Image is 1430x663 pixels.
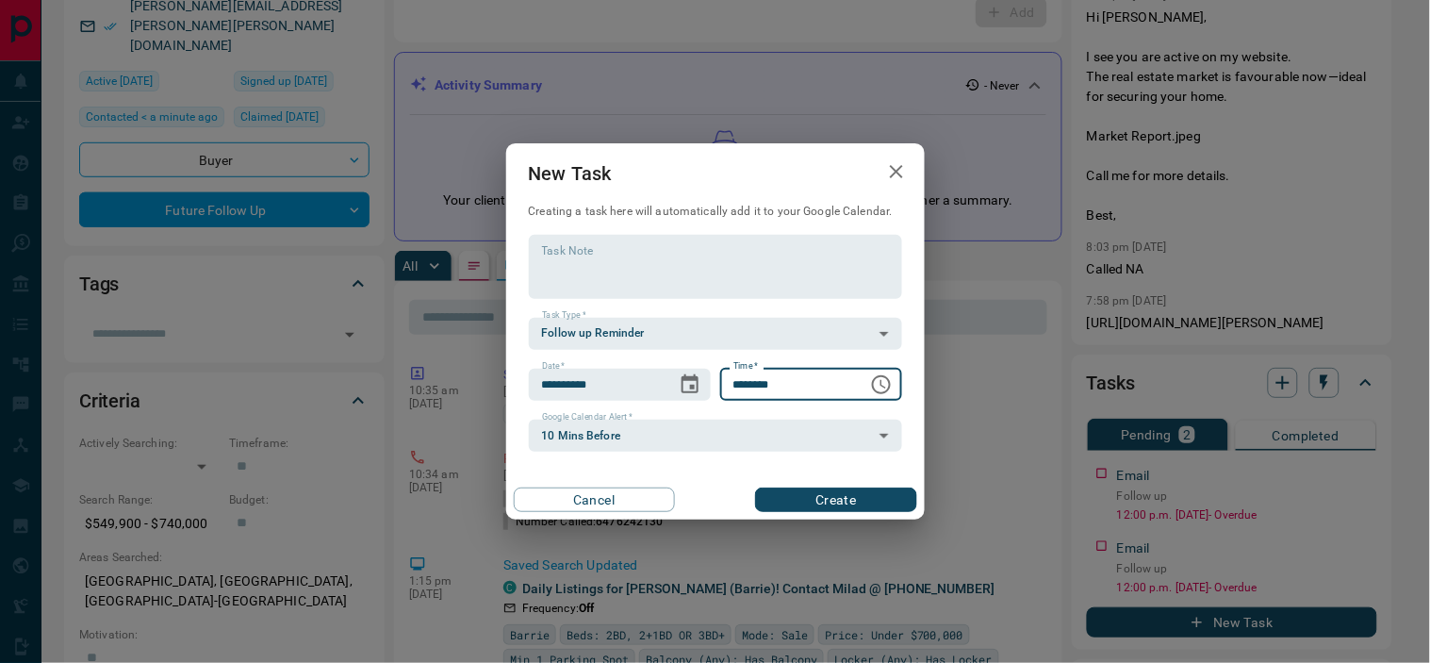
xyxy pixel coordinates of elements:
[506,143,634,204] h2: New Task
[542,411,633,423] label: Google Calendar Alert
[529,420,902,452] div: 10 Mins Before
[671,366,709,404] button: Choose date, selected date is Oct 20, 2025
[514,488,675,512] button: Cancel
[755,488,916,512] button: Create
[863,366,900,404] button: Choose time, selected time is 6:00 AM
[529,318,902,350] div: Follow up Reminder
[733,360,758,373] label: Time
[542,360,566,373] label: Date
[542,309,586,322] label: Task Type
[529,204,902,220] p: Creating a task here will automatically add it to your Google Calendar.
